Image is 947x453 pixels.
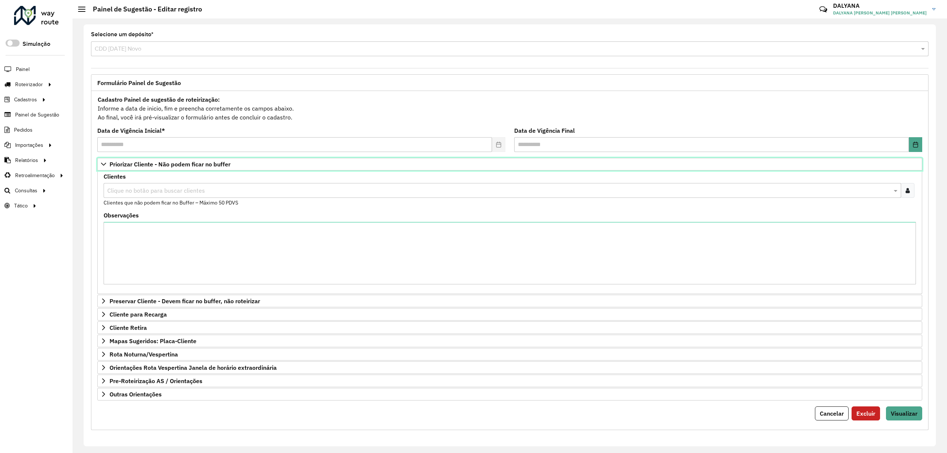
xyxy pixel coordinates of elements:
[15,172,55,179] span: Retroalimentação
[886,406,922,420] button: Visualizar
[109,161,230,167] span: Priorizar Cliente - Não podem ficar no buffer
[97,308,922,321] a: Cliente para Recarga
[98,96,220,103] strong: Cadastro Painel de sugestão de roteirização:
[815,406,849,420] button: Cancelar
[15,111,59,119] span: Painel de Sugestão
[97,335,922,347] a: Mapas Sugeridos: Placa-Cliente
[97,95,922,122] div: Informe a data de inicio, fim e preencha corretamente os campos abaixo. Ao final, você irá pré-vi...
[104,199,238,206] small: Clientes que não podem ficar no Buffer – Máximo 50 PDVS
[15,81,43,88] span: Roteirizador
[109,338,196,344] span: Mapas Sugeridos: Placa-Cliente
[16,65,30,73] span: Painel
[97,375,922,387] a: Pre-Roteirização AS / Orientações
[91,30,154,39] label: Selecione um depósito
[97,321,922,334] a: Cliente Retira
[15,141,43,149] span: Importações
[97,170,922,294] div: Priorizar Cliente - Não podem ficar no buffer
[833,10,927,16] span: DALYANA [PERSON_NAME] [PERSON_NAME]
[820,410,844,417] span: Cancelar
[109,378,202,384] span: Pre-Roteirização AS / Orientações
[909,137,922,152] button: Choose Date
[109,298,260,304] span: Preservar Cliente - Devem ficar no buffer, não roteirizar
[514,126,575,135] label: Data de Vigência Final
[97,361,922,374] a: Orientações Rota Vespertina Janela de horário extraordinária
[97,126,165,135] label: Data de Vigência Inicial
[97,80,181,86] span: Formulário Painel de Sugestão
[852,406,880,420] button: Excluir
[109,325,147,331] span: Cliente Retira
[85,5,202,13] h2: Painel de Sugestão - Editar registro
[109,351,178,357] span: Rota Noturna/Vespertina
[97,295,922,307] a: Preservar Cliente - Devem ficar no buffer, não roteirizar
[104,211,139,220] label: Observações
[815,1,831,17] a: Contato Rápido
[109,311,167,317] span: Cliente para Recarga
[97,158,922,170] a: Priorizar Cliente - Não podem ficar no buffer
[891,410,917,417] span: Visualizar
[104,172,126,181] label: Clientes
[15,187,37,195] span: Consultas
[23,40,50,48] label: Simulação
[15,156,38,164] span: Relatórios
[14,96,37,104] span: Cadastros
[856,410,875,417] span: Excluir
[97,388,922,400] a: Outras Orientações
[14,126,33,134] span: Pedidos
[14,202,28,210] span: Tático
[109,365,277,371] span: Orientações Rota Vespertina Janela de horário extraordinária
[109,391,162,397] span: Outras Orientações
[97,348,922,361] a: Rota Noturna/Vespertina
[833,2,927,9] h3: DALYANA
